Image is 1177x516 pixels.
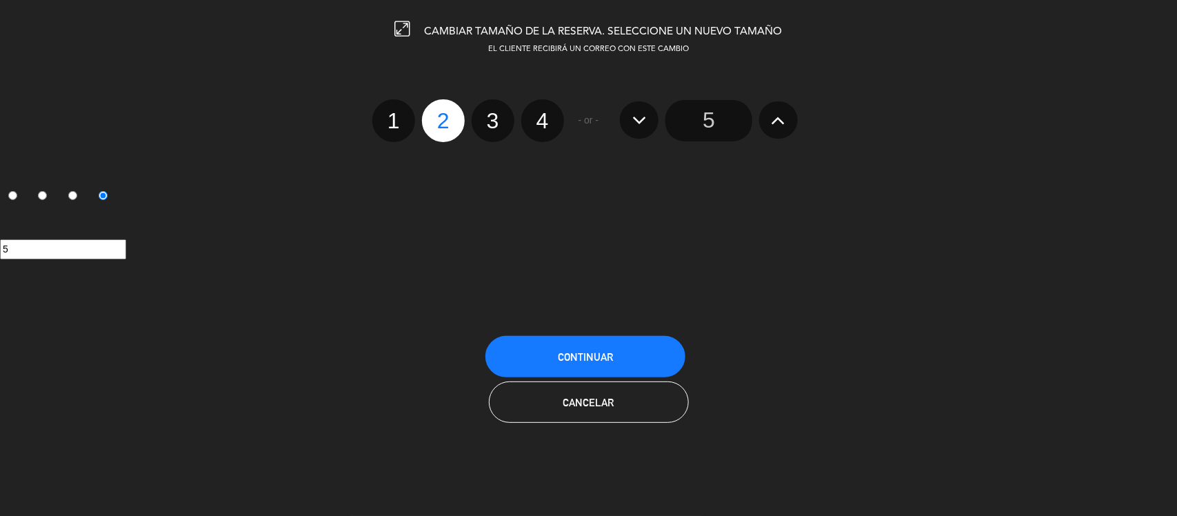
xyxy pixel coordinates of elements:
label: 2 [422,99,465,142]
input: 1 [8,191,17,200]
span: CAMBIAR TAMAÑO DE LA RESERVA. SELECCIONE UN NUEVO TAMAÑO [425,26,783,37]
span: Cancelar [563,397,614,408]
input: 4 [99,191,108,200]
span: Continuar [558,351,613,363]
label: 4 [521,99,564,142]
button: Cancelar [489,381,689,423]
label: 4 [90,186,121,209]
span: EL CLIENTE RECIBIRÁ UN CORREO CON ESTE CAMBIO [488,46,689,53]
label: 1 [372,99,415,142]
span: - or - [579,112,599,128]
button: Continuar [485,336,685,377]
label: 3 [472,99,514,142]
label: 2 [30,186,61,209]
input: 2 [38,191,47,200]
input: 3 [68,191,77,200]
label: 3 [61,186,91,209]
